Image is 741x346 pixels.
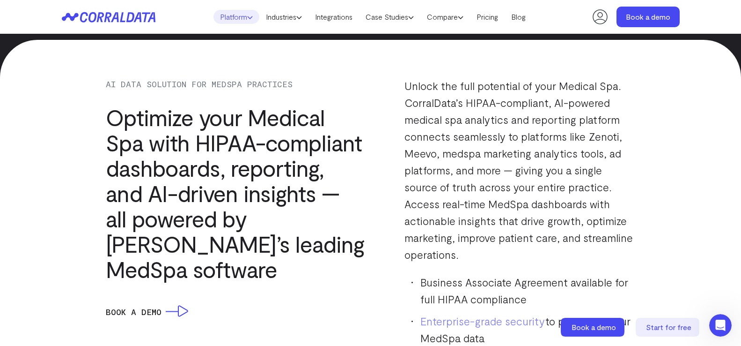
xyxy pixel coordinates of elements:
[411,274,635,308] li: Business Associate Agreement available for full HIPAA compliance
[636,318,701,337] a: Start for free
[505,10,532,24] a: Blog
[213,10,259,24] a: Platform
[359,10,420,24] a: Case Studies
[616,7,680,27] a: Book a demo
[308,10,359,24] a: Integrations
[470,10,505,24] a: Pricing
[646,323,691,331] span: Start for free
[106,105,365,282] h3: Optimize your Medical Spa with HIPAA-compliant dashboards, reporting, and AI-driven insights — al...
[709,314,732,337] iframe: Intercom live chat
[572,323,616,331] span: Book a demo
[404,77,635,263] p: Unlock the full potential of your Medical Spa. CorralData’s HIPAA-compliant, AI-powered medical s...
[420,10,470,24] a: Compare
[106,77,365,90] p: AI DATA SOLUTION FOR MEDSPA PRACTICES
[420,315,545,328] a: Enterprise-grade security
[106,305,188,318] a: Book a Demo
[561,318,626,337] a: Book a demo
[259,10,308,24] a: Industries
